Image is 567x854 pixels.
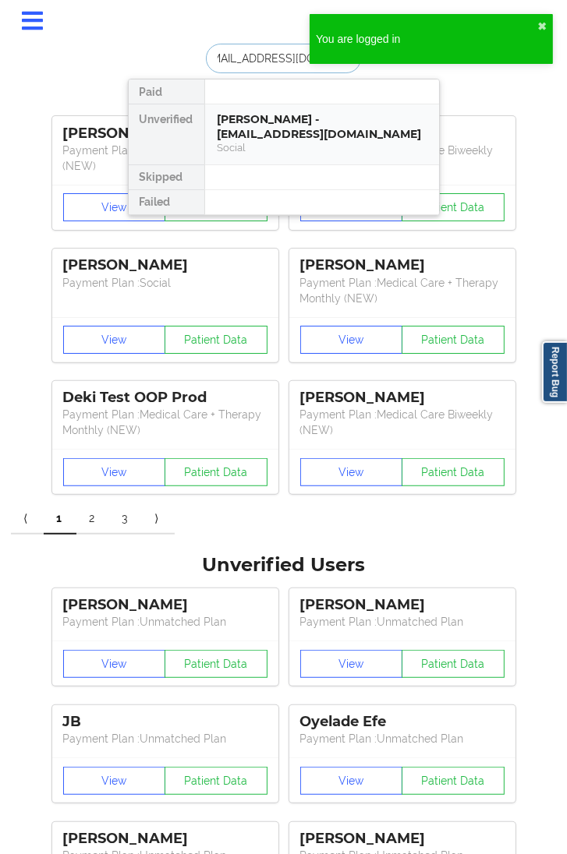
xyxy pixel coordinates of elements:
[300,326,403,354] button: View
[402,650,505,678] button: Patient Data
[63,830,268,848] div: [PERSON_NAME]
[63,650,166,678] button: View
[300,596,505,614] div: [PERSON_NAME]
[402,767,505,795] button: Patient Data
[165,767,268,795] button: Patient Data
[402,193,505,221] button: Patient Data
[300,256,505,274] div: [PERSON_NAME]
[63,143,268,174] p: Payment Plan : Medical Care Annually (NEW)
[109,503,142,535] a: 3
[316,31,537,47] div: You are logged in
[11,503,175,535] div: Pagination Navigation
[300,275,505,306] p: Payment Plan : Medical Care + Therapy Monthly (NEW)
[165,326,268,354] button: Patient Data
[300,389,505,407] div: [PERSON_NAME]
[63,614,268,630] p: Payment Plan : Unmatched Plan
[129,104,204,165] div: Unverified
[300,731,505,746] p: Payment Plan : Unmatched Plan
[44,503,76,535] a: 1
[63,596,268,614] div: [PERSON_NAME]
[11,82,556,106] div: Paid Users
[63,326,166,354] button: View
[300,713,505,731] div: Oyelade Efe
[129,79,204,104] div: Paid
[76,503,109,535] a: 2
[165,458,268,486] button: Patient Data
[63,458,166,486] button: View
[63,389,268,407] div: Deki Test OOP Prod
[63,767,166,795] button: View
[300,458,403,486] button: View
[165,650,268,678] button: Patient Data
[63,407,268,438] p: Payment Plan : Medical Care + Therapy Monthly (NEW)
[402,458,505,486] button: Patient Data
[129,165,204,190] div: Skipped
[300,830,505,848] div: [PERSON_NAME]
[11,553,556,577] div: Unverified Users
[63,125,268,143] div: [PERSON_NAME]
[300,767,403,795] button: View
[537,20,547,33] button: close
[63,713,268,731] div: JB
[142,503,175,535] a: Next item
[402,326,505,354] button: Patient Data
[300,614,505,630] p: Payment Plan : Unmatched Plan
[63,275,268,291] p: Payment Plan : Social
[63,731,268,746] p: Payment Plan : Unmatched Plan
[129,190,204,215] div: Failed
[63,256,268,274] div: [PERSON_NAME]
[11,503,44,535] a: Previous item
[218,112,427,141] div: [PERSON_NAME] - [EMAIL_ADDRESS][DOMAIN_NAME]
[300,650,403,678] button: View
[300,407,505,438] p: Payment Plan : Medical Care Biweekly (NEW)
[63,193,166,221] button: View
[218,141,427,154] div: Social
